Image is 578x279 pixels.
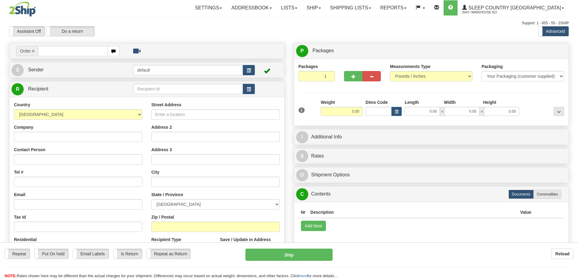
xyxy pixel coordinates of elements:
label: Documents [509,190,534,199]
a: P Packages [296,45,567,57]
span: 1 [299,107,305,113]
span: Order # [16,46,38,56]
label: Measurements Type [390,63,431,70]
a: OShipment Options [296,169,567,181]
a: IAdditional Info [296,131,567,143]
a: Reports [376,0,411,15]
label: Street Address [151,102,181,108]
label: Email Labels [73,249,109,259]
a: Lists [276,0,302,15]
span: x [440,107,444,116]
img: logo2044.jpg [9,2,36,17]
a: Shipping lists [326,0,376,15]
span: R [12,83,24,95]
label: Do a return [46,26,94,36]
span: C [296,188,308,200]
label: Zip / Postal [151,214,174,220]
label: Is Return [113,249,142,259]
label: Weight [321,99,335,105]
label: Assistant Off [9,26,45,36]
label: Commodities [533,190,561,199]
span: S [12,64,24,76]
label: Put On hold [35,249,68,259]
label: Recipient Type [151,236,181,243]
a: Settings [190,0,227,15]
a: CContents [296,188,567,200]
th: Value [518,207,534,218]
input: Sender Id [133,65,243,75]
a: S Sender [12,64,133,76]
label: Contact Person [14,147,45,153]
a: Addressbook [227,0,276,15]
a: Ship [302,0,325,15]
span: Packages [313,48,334,53]
a: R Recipient [12,83,120,95]
span: P [296,45,308,57]
div: Support: 1 - 855 - 55 - 2SHIP [9,21,569,26]
button: Add New [301,221,326,231]
span: Sleep Country [GEOGRAPHIC_DATA] [467,5,561,10]
label: Save / Update in Address Book [220,236,279,249]
span: x [480,107,484,116]
label: Address 2 [151,124,172,130]
a: here [299,274,307,278]
iframe: chat widget [564,108,577,170]
a: $Rates [296,150,567,162]
label: Advanced [539,26,569,36]
label: Packages [299,63,318,70]
span: Recipient [28,86,48,91]
a: Sleep Country [GEOGRAPHIC_DATA] 2044 / Warehouse 922 [458,0,569,15]
label: Company [14,124,33,130]
input: Enter a location [151,109,280,120]
label: Address 3 [151,147,172,153]
label: Residential [14,236,37,243]
label: Length [405,99,419,105]
label: Country [14,102,30,108]
button: Ship [245,249,333,261]
label: Tel # [14,169,23,175]
label: Height [483,99,496,105]
span: Sender [28,67,44,72]
span: 2044 / Warehouse 922 [462,9,508,15]
label: City [151,169,159,175]
div: ... [554,107,564,116]
label: Email [14,192,25,198]
span: O [296,169,308,181]
th: Description [308,207,518,218]
label: State / Province [151,192,183,198]
span: NOTE: [5,274,17,278]
label: Width [444,99,456,105]
label: Packaging [482,63,503,70]
span: I [296,131,308,143]
span: $ [296,150,308,162]
input: Recipient Id [133,84,243,94]
label: Repeat [5,249,30,259]
button: Reload [551,249,573,259]
th: Nr [299,207,308,218]
label: Tax Id [14,214,26,220]
label: Repeat as Return [147,249,190,259]
b: Reload [555,251,570,256]
label: Dims Code [366,99,388,105]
